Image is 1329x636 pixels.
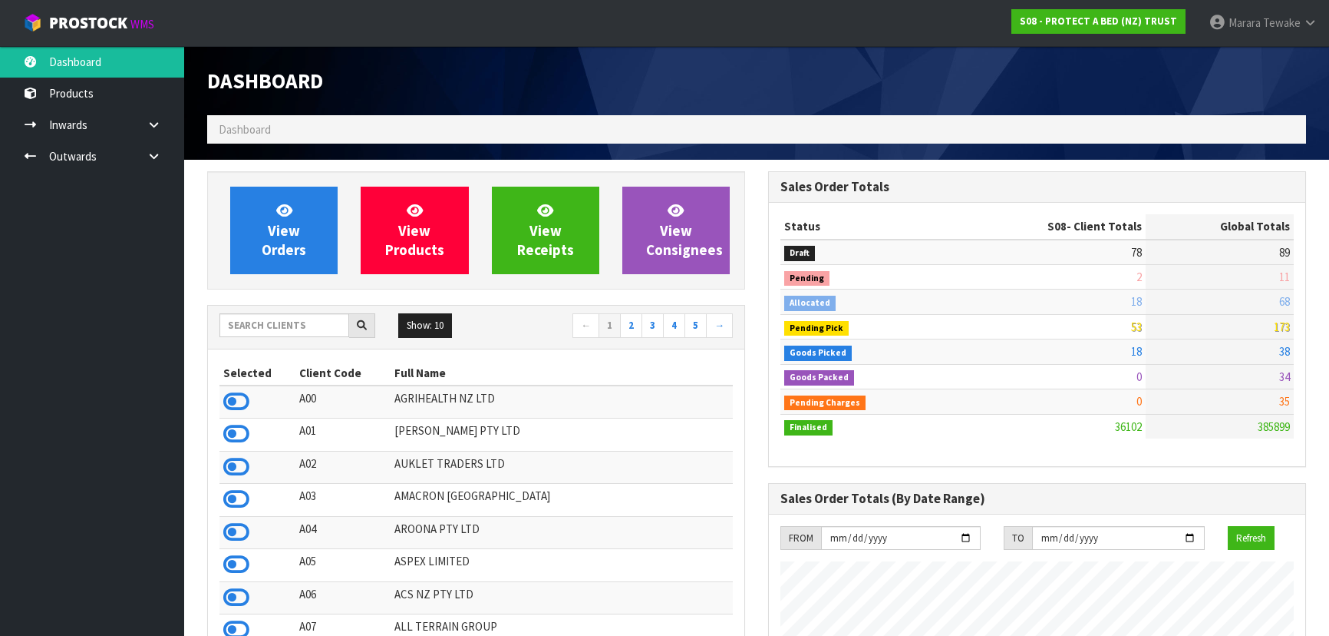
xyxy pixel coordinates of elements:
[391,516,733,548] td: AROONA PTY LTD
[1279,394,1290,409] span: 35
[262,201,306,259] span: View Orders
[1131,245,1142,260] span: 78
[1131,320,1142,334] span: 53
[622,187,730,274] a: ViewConsignees
[1136,270,1142,284] span: 2
[488,313,734,340] nav: Page navigation
[207,68,323,94] span: Dashboard
[1047,219,1067,234] span: S08
[784,370,854,386] span: Goods Packed
[219,361,295,386] th: Selected
[1131,344,1142,359] span: 18
[391,419,733,451] td: [PERSON_NAME] PTY LTD
[230,187,338,274] a: ViewOrders
[599,313,621,338] a: 1
[391,581,733,614] td: ACS NZ PTY LTD
[641,313,664,338] a: 3
[219,313,349,337] input: Search clients
[295,581,391,614] td: A06
[784,246,815,261] span: Draft
[391,549,733,581] td: ASPEX LIMITED
[620,313,642,338] a: 2
[1279,344,1290,359] span: 38
[1228,526,1275,551] button: Refresh
[784,346,852,361] span: Goods Picked
[492,187,599,274] a: ViewReceipts
[517,201,574,259] span: View Receipts
[130,17,154,31] small: WMS
[784,396,866,411] span: Pending Charges
[780,526,821,551] div: FROM
[295,386,391,419] td: A00
[1279,245,1290,260] span: 89
[295,516,391,548] td: A04
[391,386,733,419] td: AGRIHEALTH NZ LTD
[295,549,391,581] td: A05
[780,492,1294,506] h3: Sales Order Totals (By Date Range)
[295,484,391,516] td: A03
[663,313,685,338] a: 4
[784,420,833,436] span: Finalised
[1115,419,1142,434] span: 36102
[361,187,468,274] a: ViewProducts
[706,313,733,338] a: →
[49,13,127,33] span: ProStock
[1004,526,1032,551] div: TO
[1274,320,1290,334] span: 173
[1228,15,1261,30] span: Marara
[1136,369,1142,384] span: 0
[780,214,950,239] th: Status
[385,201,444,259] span: View Products
[295,361,391,386] th: Client Code
[391,361,733,386] th: Full Name
[1011,9,1186,34] a: S08 - PROTECT A BED (NZ) TRUST
[1146,214,1294,239] th: Global Totals
[1136,394,1142,409] span: 0
[784,271,829,287] span: Pending
[646,201,723,259] span: View Consignees
[950,214,1146,239] th: - Client Totals
[295,419,391,451] td: A01
[784,321,849,336] span: Pending Pick
[1020,15,1177,28] strong: S08 - PROTECT A BED (NZ) TRUST
[391,451,733,483] td: AUKLET TRADERS LTD
[1279,270,1290,284] span: 11
[1131,294,1142,309] span: 18
[23,13,42,32] img: cube-alt.png
[295,451,391,483] td: A02
[1279,294,1290,309] span: 68
[391,484,733,516] td: AMACRON [GEOGRAPHIC_DATA]
[1279,369,1290,384] span: 34
[684,313,707,338] a: 5
[780,180,1294,194] h3: Sales Order Totals
[784,296,836,311] span: Allocated
[398,313,452,338] button: Show: 10
[572,313,599,338] a: ←
[219,122,271,137] span: Dashboard
[1258,419,1290,434] span: 385899
[1263,15,1301,30] span: Tewake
